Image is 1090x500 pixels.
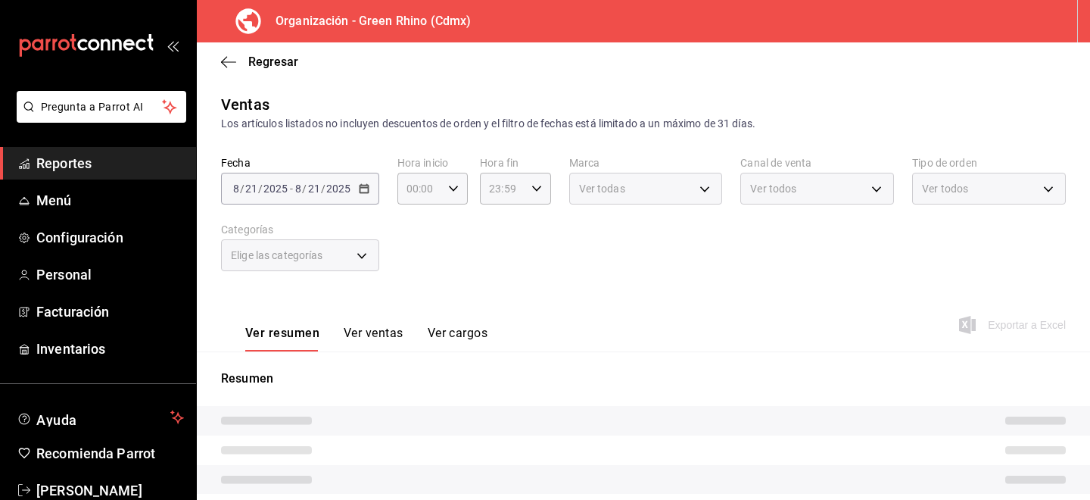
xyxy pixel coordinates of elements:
span: Configuración [36,227,184,248]
span: / [302,183,307,195]
span: Inventarios [36,339,184,359]
button: Ver cargos [428,326,488,352]
input: -- [294,183,302,195]
button: Ver ventas [344,326,403,352]
label: Marca [569,158,723,168]
span: Reportes [36,153,184,173]
input: -- [232,183,240,195]
span: Recomienda Parrot [36,443,184,464]
span: Facturación [36,302,184,322]
button: Ver resumen [245,326,319,352]
button: Pregunta a Parrot AI [17,91,186,123]
input: -- [244,183,258,195]
label: Tipo de orden [912,158,1066,168]
span: Ayuda [36,408,164,427]
div: Los artículos listados no incluyen descuentos de orden y el filtro de fechas está limitado a un m... [221,116,1066,132]
label: Hora fin [480,158,550,168]
span: / [240,183,244,195]
span: - [290,183,293,195]
span: / [258,183,263,195]
div: Ventas [221,93,269,116]
button: Regresar [221,55,298,69]
span: Ver todos [922,181,968,196]
label: Categorías [221,224,379,235]
span: Pregunta a Parrot AI [41,99,163,115]
span: Personal [36,264,184,285]
p: Resumen [221,370,1066,388]
h3: Organización - Green Rhino (Cdmx) [263,12,471,30]
label: Fecha [221,158,379,168]
span: Elige las categorías [231,248,323,263]
input: -- [307,183,321,195]
a: Pregunta a Parrot AI [11,110,186,126]
div: navigation tabs [245,326,487,352]
input: ---- [325,183,351,195]
span: Regresar [248,55,298,69]
button: open_drawer_menu [167,39,179,52]
span: Ver todos [750,181,796,196]
span: / [321,183,325,195]
span: Ver todas [579,181,625,196]
label: Canal de venta [740,158,894,168]
input: ---- [263,183,288,195]
span: Menú [36,190,184,211]
label: Hora inicio [397,158,468,168]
